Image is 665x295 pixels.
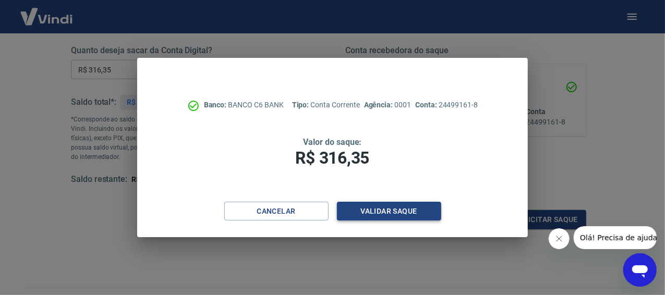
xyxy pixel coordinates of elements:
p: BANCO C6 BANK [204,100,284,110]
span: Valor do saque: [303,137,361,147]
span: Conta: [415,101,439,109]
span: Agência: [364,101,395,109]
p: 24499161-8 [415,100,478,110]
button: Cancelar [224,202,329,221]
span: R$ 316,35 [296,148,370,168]
span: Olá! Precisa de ajuda? [6,7,88,16]
iframe: Mensagem da empresa [574,226,657,249]
iframe: Fechar mensagem [549,228,570,249]
span: Tipo: [292,101,311,109]
span: Banco: [204,101,228,109]
p: Conta Corrente [292,100,360,110]
iframe: Botão para abrir a janela de mensagens [623,253,657,287]
button: Validar saque [337,202,441,221]
p: 0001 [364,100,411,110]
